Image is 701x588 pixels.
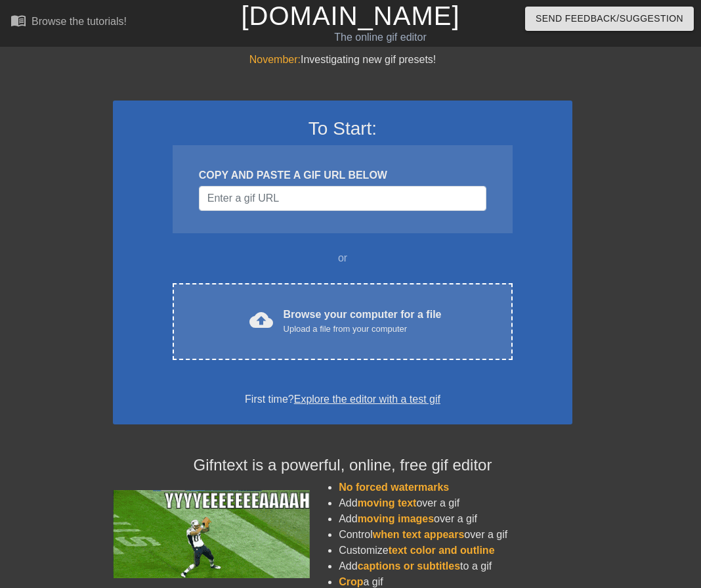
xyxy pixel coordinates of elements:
div: COPY AND PASTE A GIF URL BELOW [199,168,486,183]
h3: To Start: [130,118,555,140]
li: Add over a gif [339,511,572,527]
div: Upload a file from your computer [284,323,442,336]
div: Browse your computer for a file [284,307,442,336]
span: moving text [358,497,417,509]
span: text color and outline [389,545,495,556]
a: Explore the editor with a test gif [294,394,440,405]
a: Browse the tutorials! [11,12,127,33]
span: Send Feedback/Suggestion [536,11,683,27]
div: or [147,250,538,266]
span: captions or subtitles [358,560,460,572]
span: No forced watermarks [339,482,449,493]
li: Control over a gif [339,527,572,543]
a: [DOMAIN_NAME] [241,1,459,30]
img: football_small.gif [113,490,310,578]
li: Customize [339,543,572,558]
li: Add over a gif [339,495,572,511]
div: The online gif editor [240,30,520,45]
div: First time? [130,392,555,407]
span: when text appears [373,529,465,540]
span: cloud_upload [249,308,273,332]
h4: Gifntext is a powerful, online, free gif editor [113,456,572,475]
span: menu_book [11,12,26,28]
div: Browse the tutorials! [32,16,127,27]
span: November: [249,54,301,65]
input: Username [199,186,486,211]
li: Add to a gif [339,558,572,574]
span: Crop [339,576,363,587]
span: moving images [358,513,434,524]
button: Send Feedback/Suggestion [525,7,694,31]
div: Investigating new gif presets! [113,52,572,68]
